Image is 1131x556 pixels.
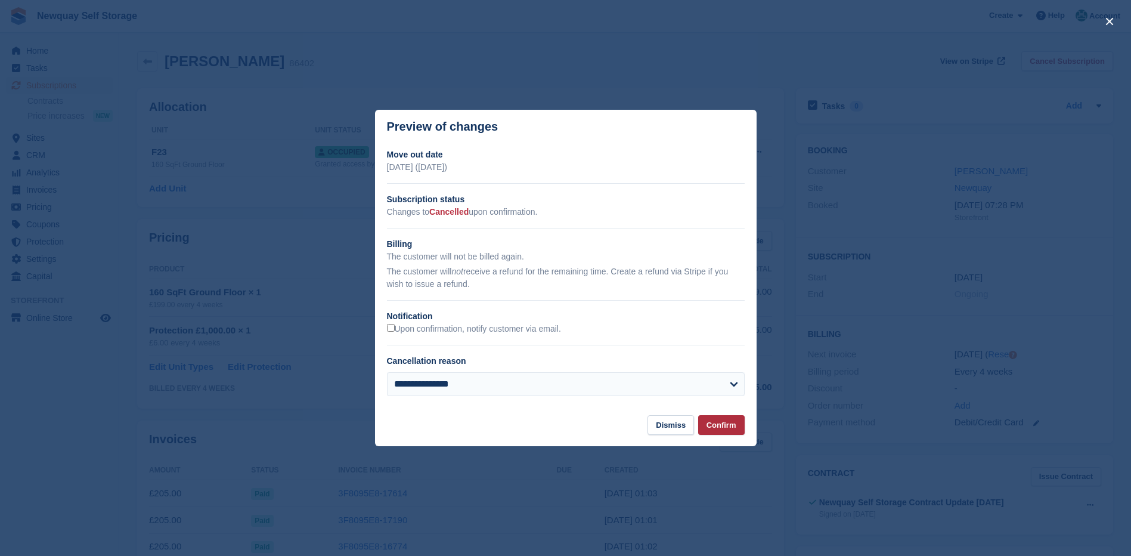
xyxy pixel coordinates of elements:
[387,324,561,335] label: Upon confirmation, notify customer via email.
[387,310,745,323] h2: Notification
[1100,12,1119,31] button: close
[387,161,745,174] p: [DATE] ([DATE])
[387,120,498,134] p: Preview of changes
[387,356,466,366] label: Cancellation reason
[698,415,745,435] button: Confirm
[647,415,694,435] button: Dismiss
[429,207,469,217] span: Cancelled
[387,206,745,218] p: Changes to upon confirmation.
[387,238,745,251] h2: Billing
[387,324,395,332] input: Upon confirmation, notify customer via email.
[387,149,745,161] h2: Move out date
[387,251,745,263] p: The customer will not be billed again.
[451,267,463,276] em: not
[387,265,745,291] p: The customer will receive a refund for the remaining time. Create a refund via Stripe if you wish...
[387,193,745,206] h2: Subscription status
